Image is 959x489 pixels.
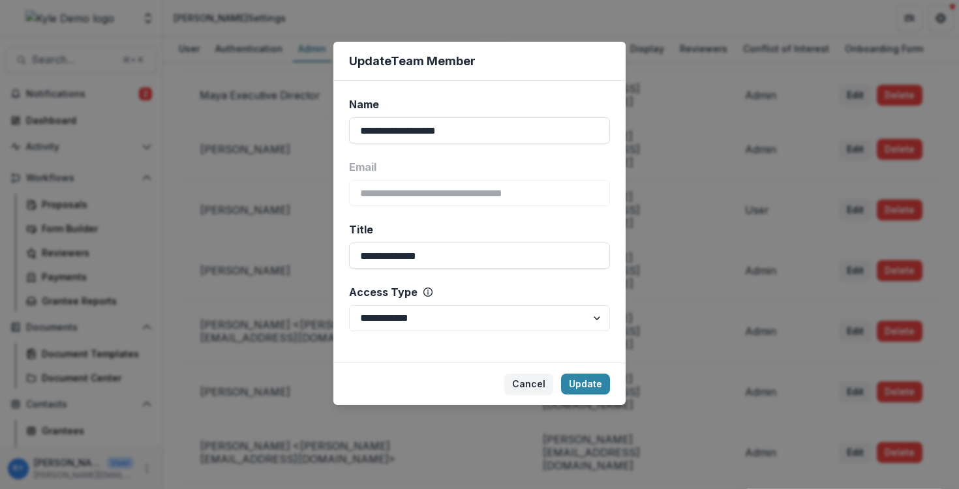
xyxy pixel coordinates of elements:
span: Access Type [349,284,418,300]
span: Email [349,159,376,175]
span: Name [349,96,379,112]
span: Title [349,222,373,237]
button: Cancel [504,374,553,394]
button: Update [561,374,610,394]
header: Update Team Member [333,42,626,81]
